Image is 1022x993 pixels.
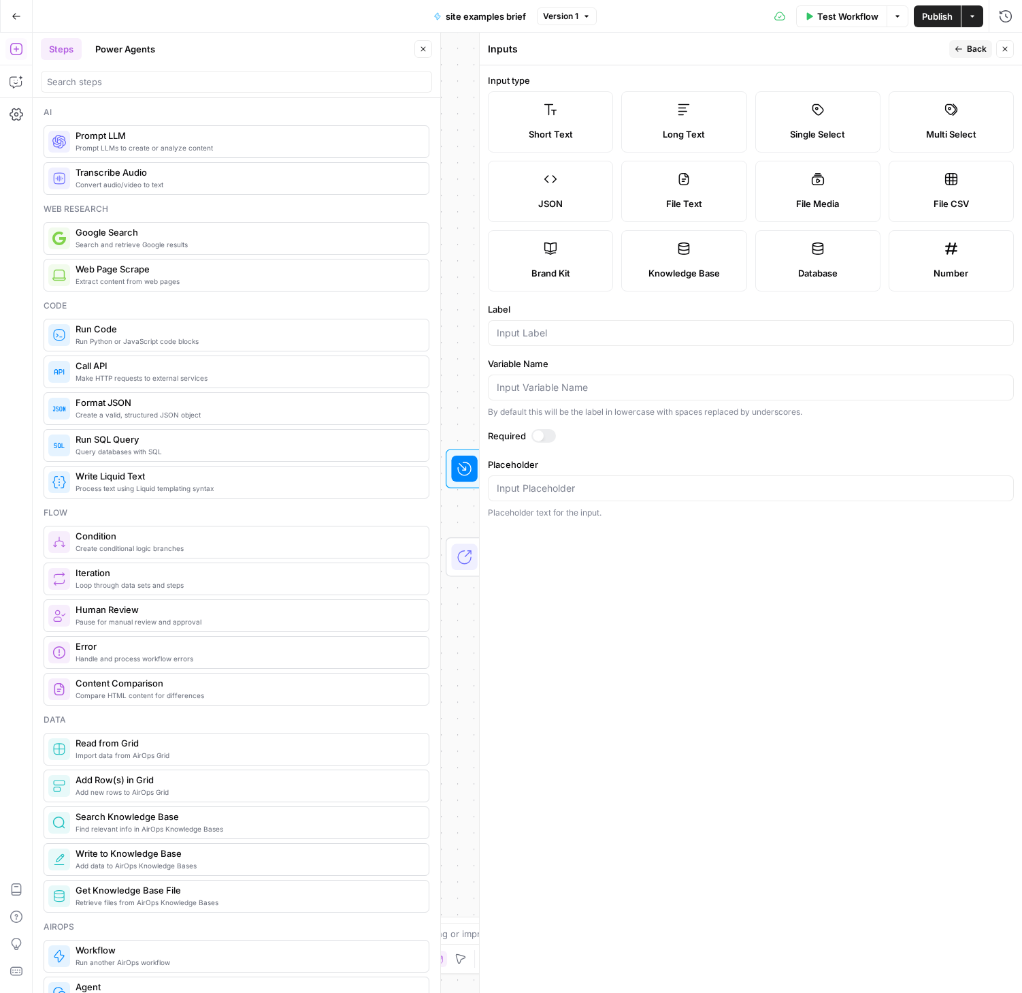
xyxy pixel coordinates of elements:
[488,406,1014,418] div: By default this will be the label in lowercase with spaces replaced by underscores.
[446,10,526,23] span: site examples brief
[76,373,418,383] span: Make HTTP requests to external services
[44,714,429,726] div: Data
[926,127,976,141] span: Multi Select
[76,943,418,957] span: Workflow
[76,276,418,287] span: Extract content from web pages
[537,7,597,25] button: Version 1
[914,5,961,27] button: Publish
[76,396,418,409] span: Format JSON
[76,129,418,142] span: Prompt LLM
[488,429,1014,443] label: Required
[47,75,426,89] input: Search steps
[796,197,839,210] span: File Media
[529,127,573,141] span: Short Text
[76,957,418,968] span: Run another AirOps workflow
[44,507,429,519] div: Flow
[76,165,418,179] span: Transcribe Audio
[425,5,534,27] button: site examples brief
[76,860,418,871] span: Add data to AirOps Knowledge Bases
[76,653,418,664] span: Handle and process workflow errors
[648,266,720,280] span: Knowledge Base
[76,239,418,250] span: Search and retrieve Google results
[76,336,418,347] span: Run Python or JavaScript code blocks
[488,302,1014,316] label: Label
[41,38,82,60] button: Steps
[76,823,418,834] span: Find relevant info in AirOps Knowledge Bases
[488,74,1014,87] label: Input type
[76,676,418,690] span: Content Comparison
[949,40,992,58] button: Back
[52,682,66,696] img: vrinnnclop0vshvmafd7ip1g7ohf
[663,127,705,141] span: Long Text
[76,690,418,701] span: Compare HTML content for differences
[76,543,418,554] span: Create conditional logic branches
[798,266,838,280] span: Database
[934,266,968,280] span: Number
[488,42,945,56] div: Inputs
[76,883,418,897] span: Get Knowledge Base File
[76,787,418,798] span: Add new rows to AirOps Grid
[76,142,418,153] span: Prompt LLMs to create or analyze content
[76,359,418,373] span: Call API
[76,262,418,276] span: Web Page Scrape
[488,507,1014,519] div: Placeholder text for the input.
[76,446,418,457] span: Query databases with SQL
[76,529,418,543] span: Condition
[922,10,953,23] span: Publish
[44,921,429,933] div: Airops
[934,197,969,210] span: File CSV
[76,179,418,190] span: Convert audio/video to text
[76,603,418,616] span: Human Review
[497,381,1005,394] input: Input Variable Name
[76,322,418,336] span: Run Code
[796,5,887,27] button: Test Workflow
[76,225,418,239] span: Google Search
[76,469,418,483] span: Write Liquid Text
[543,10,578,22] span: Version 1
[76,580,418,590] span: Loop through data sets and steps
[488,458,1014,471] label: Placeholder
[497,482,1005,495] input: Input Placeholder
[76,566,418,580] span: Iteration
[967,43,987,55] span: Back
[76,897,418,908] span: Retrieve files from AirOps Knowledge Bases
[538,197,563,210] span: JSON
[76,640,418,653] span: Error
[44,203,429,215] div: Web research
[87,38,163,60] button: Power Agents
[76,847,418,860] span: Write to Knowledge Base
[497,326,1005,340] input: Input Label
[76,432,418,446] span: Run SQL Query
[76,616,418,627] span: Pause for manual review and approval
[76,773,418,787] span: Add Row(s) in Grid
[76,409,418,420] span: Create a valid, structured JSON object
[666,197,702,210] span: File Text
[76,483,418,494] span: Process text using Liquid templating syntax
[44,300,429,312] div: Code
[817,10,878,23] span: Test Workflow
[76,810,418,823] span: Search Knowledge Base
[531,266,570,280] span: Brand Kit
[76,736,418,750] span: Read from Grid
[488,357,1014,371] label: Variable Name
[790,127,845,141] span: Single Select
[44,106,429,119] div: Ai
[76,750,418,761] span: Import data from AirOps Grid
